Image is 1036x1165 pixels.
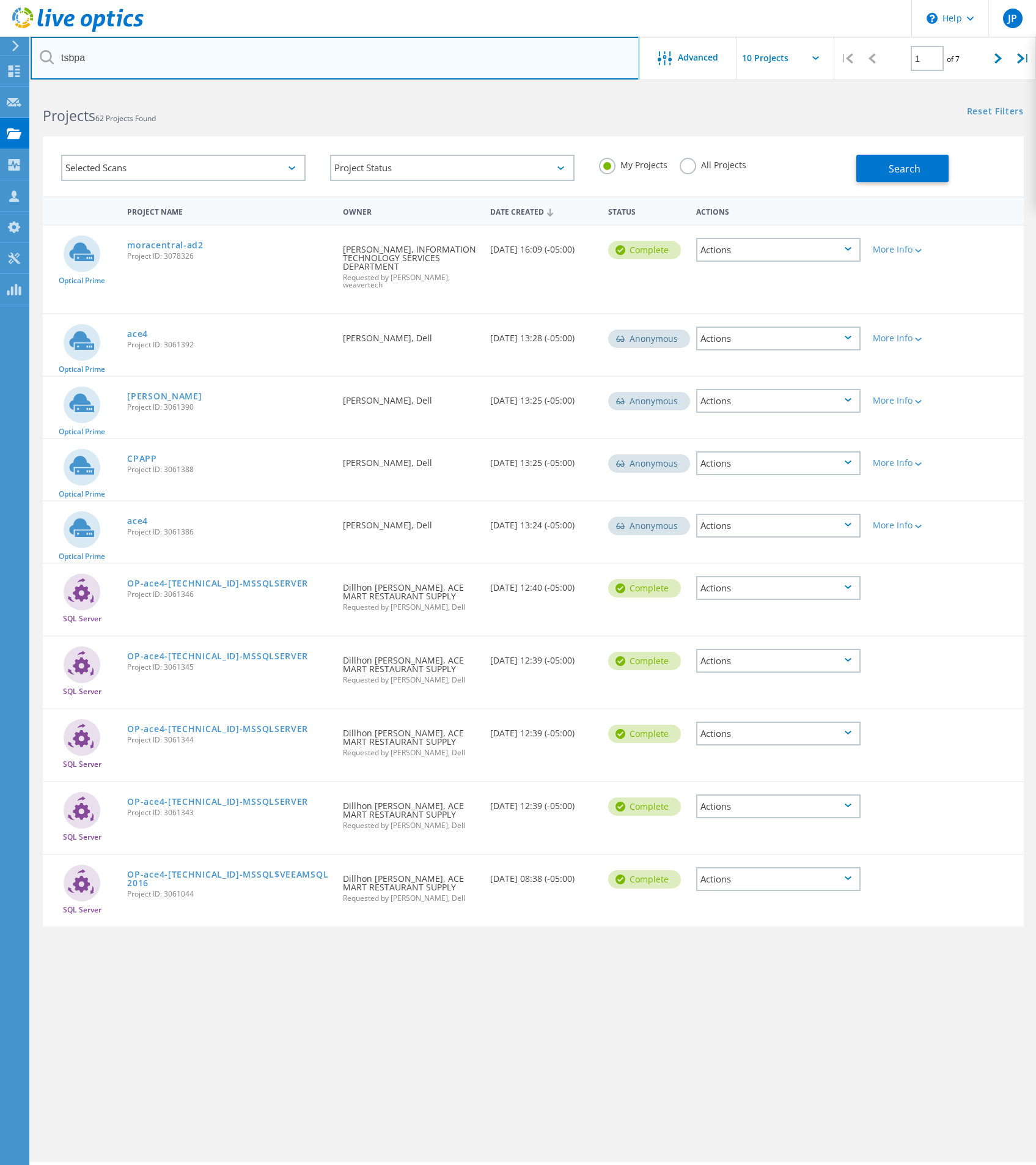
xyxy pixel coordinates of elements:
div: [DATE] 12:39 (-05:00) [484,637,602,677]
div: Complete [608,241,681,259]
a: OP-ace4-[TECHNICAL_ID]-MSSQLSERVER [127,797,308,806]
div: More Info [873,396,939,405]
span: SQL Server [63,688,101,695]
a: [PERSON_NAME] [127,392,202,401]
span: Requested by [PERSON_NAME], Dell [343,749,478,756]
div: Actions [696,238,861,262]
span: Optical Prime [59,277,105,284]
div: [PERSON_NAME], Dell [337,314,484,355]
span: Optical Prime [59,490,105,498]
div: Actions [696,327,861,350]
span: of 7 [947,54,960,64]
div: Actions [696,794,861,818]
div: [DATE] 13:28 (-05:00) [484,314,602,355]
span: Project ID: 3061344 [127,736,331,744]
span: Project ID: 3061345 [127,664,331,671]
a: OP-ace4-[TECHNICAL_ID]-MSSQLSERVER [127,579,308,588]
span: Requested by [PERSON_NAME], weavertech [343,274,478,289]
div: [DATE] 12:39 (-05:00) [484,709,602,750]
div: Anonymous [608,330,690,348]
div: [DATE] 13:25 (-05:00) [484,439,602,479]
span: Search [889,162,920,176]
label: My Projects [599,158,667,169]
input: Search projects by name, owner, ID, company, etc [31,37,639,80]
span: Optical Prime [59,366,105,373]
span: Project ID: 3061386 [127,528,331,536]
a: OP-ace4-[TECHNICAL_ID]-MSSQL$VEEAMSQL2016 [127,870,331,887]
div: Actions [696,867,861,891]
span: SQL Server [63,615,101,623]
a: moracentral-ad2 [127,241,204,250]
div: [PERSON_NAME], Dell [337,501,484,542]
span: Advanced [678,53,718,62]
div: Actions [696,514,861,538]
a: Reset Filters [967,107,1024,117]
span: Project ID: 3061388 [127,466,331,473]
span: Requested by [PERSON_NAME], Dell [343,604,478,611]
label: All Projects [680,158,746,169]
span: Project ID: 3061044 [127,890,331,898]
div: Anonymous [608,454,690,473]
div: Complete [608,725,681,743]
div: Project Status [330,155,575,181]
div: Dillhon [PERSON_NAME], ACE MART RESTAURANT SUPPLY [337,709,484,769]
div: [PERSON_NAME], Dell [337,377,484,417]
a: ace4 [127,330,148,338]
span: Optical Prime [59,553,105,560]
span: SQL Server [63,906,101,914]
div: More Info [873,334,939,342]
span: Project ID: 3078326 [127,253,331,260]
a: CPAPP [127,454,157,463]
div: [DATE] 08:38 (-05:00) [484,855,602,895]
a: Live Optics Dashboard [12,26,144,34]
div: Complete [608,652,681,670]
div: [DATE] 12:39 (-05:00) [484,782,602,823]
span: Requested by [PERSON_NAME], Dell [343,676,478,684]
span: Project ID: 3061390 [127,404,331,411]
div: Complete [608,579,681,597]
span: Requested by [PERSON_NAME], Dell [343,822,478,829]
div: More Info [873,459,939,467]
span: Requested by [PERSON_NAME], Dell [343,895,478,902]
span: Project ID: 3061343 [127,809,331,816]
div: Project Name [121,199,337,222]
a: ace4 [127,517,148,525]
div: More Info [873,245,939,254]
span: SQL Server [63,761,101,768]
div: | [834,37,859,80]
div: Status [602,199,690,222]
div: [DATE] 13:25 (-05:00) [484,377,602,417]
b: Projects [43,106,95,125]
div: [DATE] 12:40 (-05:00) [484,564,602,604]
button: Search [856,155,949,182]
div: Complete [608,797,681,816]
div: [DATE] 13:24 (-05:00) [484,501,602,542]
div: Owner [337,199,484,222]
span: Optical Prime [59,428,105,435]
div: Actions [690,199,867,222]
div: Date Created [484,199,602,223]
a: OP-ace4-[TECHNICAL_ID]-MSSQLSERVER [127,725,308,733]
span: 62 Projects Found [95,113,156,124]
div: Complete [608,870,681,889]
span: SQL Server [63,834,101,841]
svg: \n [927,13,938,24]
span: Project ID: 3061346 [127,591,331,598]
div: Actions [696,389,861,413]
div: Dillhon [PERSON_NAME], ACE MART RESTAURANT SUPPLY [337,637,484,696]
div: [PERSON_NAME], Dell [337,439,484,479]
div: Dillhon [PERSON_NAME], ACE MART RESTAURANT SUPPLY [337,564,484,623]
div: Actions [696,649,861,673]
div: Actions [696,576,861,600]
div: Dillhon [PERSON_NAME], ACE MART RESTAURANT SUPPLY [337,782,484,841]
div: Dillhon [PERSON_NAME], ACE MART RESTAURANT SUPPLY [337,855,484,914]
div: More Info [873,521,939,530]
a: OP-ace4-[TECHNICAL_ID]-MSSQLSERVER [127,652,308,660]
div: Actions [696,451,861,475]
span: JP [1008,13,1017,23]
div: Selected Scans [61,155,306,181]
div: Anonymous [608,517,690,535]
div: Anonymous [608,392,690,410]
div: [DATE] 16:09 (-05:00) [484,226,602,266]
div: [PERSON_NAME], INFORMATION TECHNOLOGY SERVICES DEPARTMENT [337,226,484,301]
